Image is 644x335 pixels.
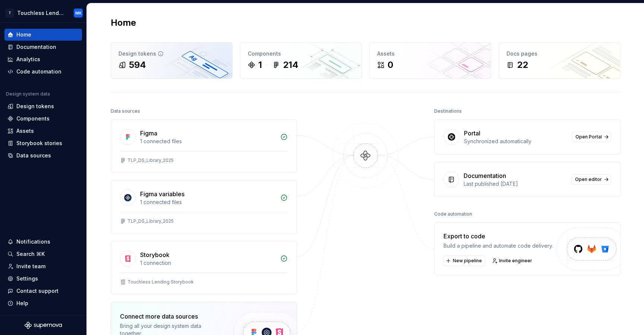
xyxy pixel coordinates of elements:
[25,322,62,329] svg: Supernova Logo
[129,59,146,71] div: 594
[140,198,276,206] div: 1 connected files
[5,9,14,18] div: T
[16,103,54,110] div: Design tokens
[16,250,45,258] div: Search ⌘K
[377,50,483,57] div: Assets
[16,152,51,159] div: Data sources
[258,59,262,71] div: 1
[111,42,233,79] a: Design tokens594
[111,17,136,29] h2: Home
[140,190,184,198] div: Figma variables
[16,31,31,38] div: Home
[16,263,45,270] div: Invite team
[248,50,354,57] div: Components
[16,238,50,245] div: Notifications
[16,275,38,282] div: Settings
[4,66,82,78] a: Code automation
[464,180,567,188] div: Last published [DATE]
[120,312,221,321] div: Connect more data sources
[490,256,536,266] a: Invite engineer
[4,297,82,309] button: Help
[499,42,621,79] a: Docs pages22
[4,236,82,248] button: Notifications
[16,140,62,147] div: Storybook stories
[4,113,82,125] a: Components
[517,59,528,71] div: 22
[127,218,174,224] div: TLP_DS_Library_2025
[111,241,297,294] a: Storybook1 connectionTouchless Lending Storybook
[16,127,34,135] div: Assets
[6,91,50,97] div: Design system data
[4,273,82,285] a: Settings
[4,125,82,137] a: Assets
[111,119,297,173] a: Figma1 connected filesTLP_DS_Library_2025
[16,115,50,122] div: Components
[464,138,568,145] div: Synchronized automatically
[453,258,482,264] span: New pipeline
[4,150,82,162] a: Data sources
[111,180,297,234] a: Figma variables1 connected filesTLP_DS_Library_2025
[4,260,82,272] a: Invite team
[575,134,602,140] span: Open Portal
[506,50,613,57] div: Docs pages
[1,5,85,21] button: TTouchless LendingMK
[4,285,82,297] button: Contact support
[443,232,553,241] div: Export to code
[240,42,362,79] a: Components1214
[127,279,194,285] div: Touchless Lending Storybook
[434,106,462,116] div: Destinations
[443,256,485,266] button: New pipeline
[127,157,174,163] div: TLP_DS_Library_2025
[4,137,82,149] a: Storybook stories
[388,59,393,71] div: 0
[443,242,553,250] div: Build a pipeline and automate code delivery.
[572,174,611,185] a: Open editor
[119,50,225,57] div: Design tokens
[464,171,506,180] div: Documentation
[4,29,82,41] a: Home
[16,287,59,295] div: Contact support
[499,258,532,264] span: Invite engineer
[16,43,56,51] div: Documentation
[140,259,276,267] div: 1 connection
[575,176,602,182] span: Open editor
[16,68,61,75] div: Code automation
[16,56,40,63] div: Analytics
[17,9,65,17] div: Touchless Lending
[16,300,28,307] div: Help
[434,209,472,219] div: Code automation
[4,53,82,65] a: Analytics
[4,100,82,112] a: Design tokens
[75,10,82,16] div: MK
[140,129,157,138] div: Figma
[111,106,140,116] div: Data sources
[369,42,491,79] a: Assets0
[572,132,611,142] a: Open Portal
[283,59,299,71] div: 214
[4,41,82,53] a: Documentation
[4,248,82,260] button: Search ⌘K
[464,129,480,138] div: Portal
[140,250,170,259] div: Storybook
[140,138,276,145] div: 1 connected files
